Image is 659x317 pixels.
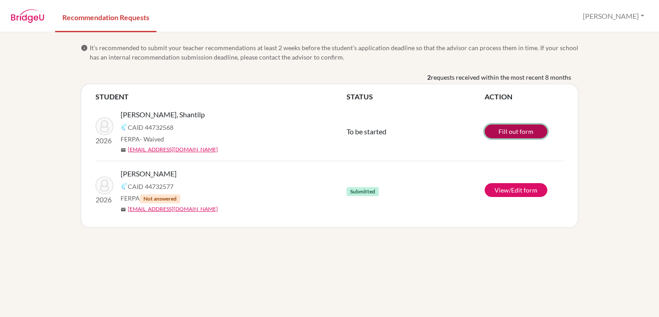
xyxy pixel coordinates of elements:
th: STUDENT [95,91,347,102]
span: [PERSON_NAME] [121,168,177,179]
p: 2026 [95,135,113,146]
img: BridgeU logo [11,9,44,23]
a: View/Edit form [485,183,547,197]
span: info [81,44,88,51]
img: Common App logo [121,124,128,131]
span: Submitted [347,187,379,196]
img: Godghate, Shantilp [95,117,113,135]
b: 2 [427,73,431,82]
a: Recommendation Requests [55,1,156,32]
a: Fill out form [485,124,547,138]
span: FERPA [121,134,164,144]
a: [EMAIL_ADDRESS][DOMAIN_NAME] [128,146,218,154]
span: mail [121,147,126,153]
button: [PERSON_NAME] [579,8,648,25]
span: CAID 44732568 [128,123,173,132]
span: Not answered [140,194,180,203]
span: It’s recommended to submit your teacher recommendations at least 2 weeks before the student’s app... [90,43,578,62]
span: CAID 44732577 [128,182,173,191]
span: mail [121,207,126,212]
th: ACTION [485,91,564,102]
th: STATUS [347,91,485,102]
span: - Waived [140,135,164,143]
img: Xu, Rion [95,176,113,194]
span: FERPA [121,193,180,203]
a: [EMAIL_ADDRESS][DOMAIN_NAME] [128,205,218,213]
span: To be started [347,127,386,136]
img: Common App logo [121,183,128,190]
p: 2026 [95,194,113,205]
span: requests received within the most recent 8 months [431,73,571,82]
span: [PERSON_NAME], Shantilp [121,109,205,120]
